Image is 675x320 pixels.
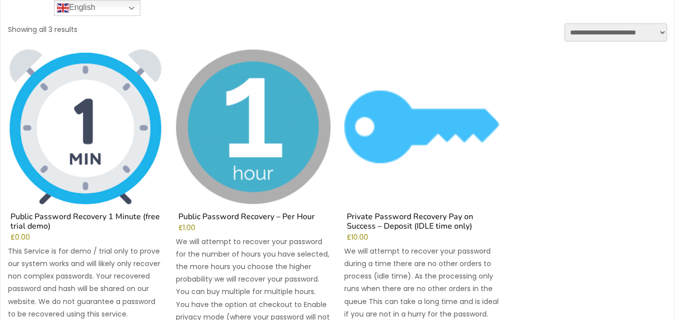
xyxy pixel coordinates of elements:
[8,49,163,204] img: Public Password Recovery 1 Minute (free trial demo)
[565,23,667,41] select: Shop order
[178,223,195,233] bdi: 1.00
[176,49,331,204] img: Public Password Recovery - Per Hour
[10,233,15,242] span: £
[8,49,163,234] a: Public Password Recovery 1 Minute (free trial demo)
[344,49,499,234] a: Private Password Recovery Pay on Success – Deposit (IDLE time only)
[57,2,69,14] img: en
[176,49,331,224] a: Public Password Recovery – Per Hour
[344,212,499,234] h2: Private Password Recovery Pay on Success – Deposit (IDLE time only)
[344,49,499,204] img: Private Password Recovery Pay on Success - Deposit (IDLE time only)
[8,23,77,36] p: Showing all 3 results
[347,233,351,242] span: £
[347,233,368,242] bdi: 10.00
[176,212,331,224] h2: Public Password Recovery – Per Hour
[10,233,30,242] bdi: 0.00
[178,223,183,233] span: £
[8,212,163,234] h2: Public Password Recovery 1 Minute (free trial demo)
